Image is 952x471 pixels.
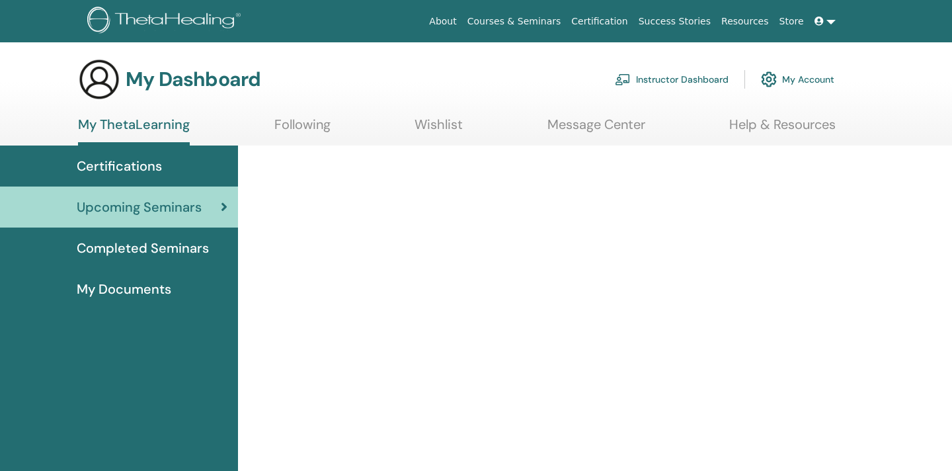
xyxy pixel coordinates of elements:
[462,9,567,34] a: Courses & Seminars
[78,116,190,146] a: My ThetaLearning
[761,65,834,94] a: My Account
[77,279,171,299] span: My Documents
[78,58,120,101] img: generic-user-icon.jpg
[77,156,162,176] span: Certifications
[716,9,774,34] a: Resources
[547,116,645,142] a: Message Center
[615,73,631,85] img: chalkboard-teacher.svg
[77,197,202,217] span: Upcoming Seminars
[615,65,729,94] a: Instructor Dashboard
[77,238,209,258] span: Completed Seminars
[126,67,260,91] h3: My Dashboard
[415,116,463,142] a: Wishlist
[774,9,809,34] a: Store
[729,116,836,142] a: Help & Resources
[274,116,331,142] a: Following
[761,68,777,91] img: cog.svg
[424,9,461,34] a: About
[566,9,633,34] a: Certification
[633,9,716,34] a: Success Stories
[87,7,245,36] img: logo.png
